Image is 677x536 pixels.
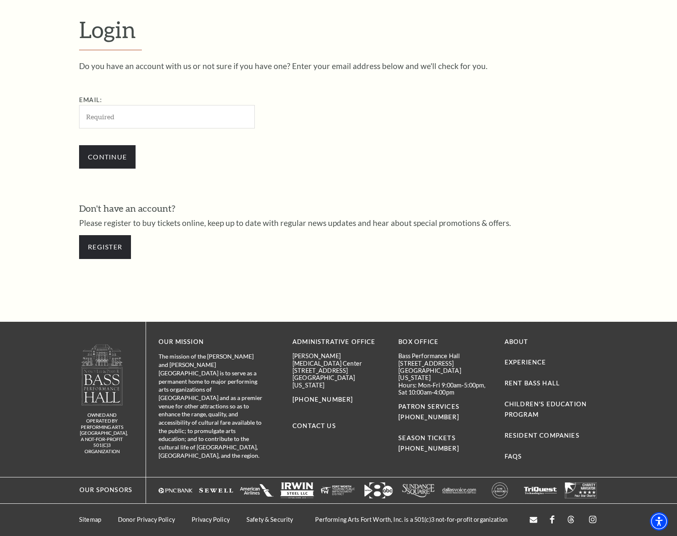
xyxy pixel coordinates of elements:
[398,382,492,396] p: Hours: Mon-Fri 9:00am-5:00pm, Sat 10:00am-4:00pm
[321,482,355,498] img: fwtpid-websitefooter-117x55.png
[398,337,492,347] p: BOX OFFICE
[505,359,546,366] a: Experience
[307,516,516,523] p: Performing Arts Fort Worth, Inc. is a 501(c)3 not-for-profit organization
[398,423,492,454] p: SEASON TICKETS [PHONE_NUMBER]
[79,516,101,523] a: Sitemap
[79,202,598,215] h3: Don't have an account?
[292,367,386,374] p: [STREET_ADDRESS]
[398,367,492,382] p: [GEOGRAPHIC_DATA][US_STATE]
[79,62,598,70] p: Do you have an account with us or not sure if you have one? Enter your email address below and we...
[79,145,136,169] input: Submit button
[159,482,192,498] img: pncbank_websitefooter_117x55.png
[159,337,263,347] p: OUR MISSION
[650,512,668,531] div: Accessibility Menu
[79,219,598,227] p: Please register to buy tickets online, keep up to date with regular news updates and hear about s...
[505,400,587,418] a: Children's Education Program
[280,482,314,498] img: irwinsteel_websitefooter_117x55.png
[118,516,175,523] a: Donor Privacy Policy
[292,337,386,347] p: Administrative Office
[402,482,436,498] img: sundance117x55.png
[292,395,386,405] p: [PHONE_NUMBER]
[81,344,123,405] img: logo-footer.png
[240,482,274,498] img: aa_stacked2_117x55.png
[79,96,102,103] label: Email:
[246,516,293,523] a: Safety & Security
[523,482,557,498] img: triquest_footer_logo.png
[362,482,395,498] img: wfaa2.png
[79,235,131,259] a: Register
[505,432,580,439] a: Resident Companies
[199,482,233,498] img: sewell-revised_117x55.png
[72,485,132,495] p: Our Sponsors
[398,402,492,423] p: PATRON SERVICES [PHONE_NUMBER]
[564,482,598,498] img: charitynavlogo2.png
[292,352,386,367] p: [PERSON_NAME][MEDICAL_DATA] Center
[505,338,528,345] a: About
[505,453,522,460] a: FAQs
[292,374,386,389] p: [GEOGRAPHIC_DATA][US_STATE]
[398,352,492,359] p: Bass Performance Hall
[442,482,476,498] img: dallasvoice117x55.png
[505,380,560,387] a: Rent Bass Hall
[79,16,136,43] span: Login
[398,360,492,367] p: [STREET_ADDRESS]
[159,352,263,459] p: The mission of the [PERSON_NAME] and [PERSON_NAME][GEOGRAPHIC_DATA] is to serve as a permanent ho...
[79,105,255,128] input: Required
[483,482,517,498] img: kimcrawford-websitefooter-117x55.png
[80,412,124,455] p: owned and operated by Performing Arts [GEOGRAPHIC_DATA], A NOT-FOR-PROFIT 501(C)3 ORGANIZATION
[192,516,230,523] a: Privacy Policy
[292,422,336,429] a: Contact Us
